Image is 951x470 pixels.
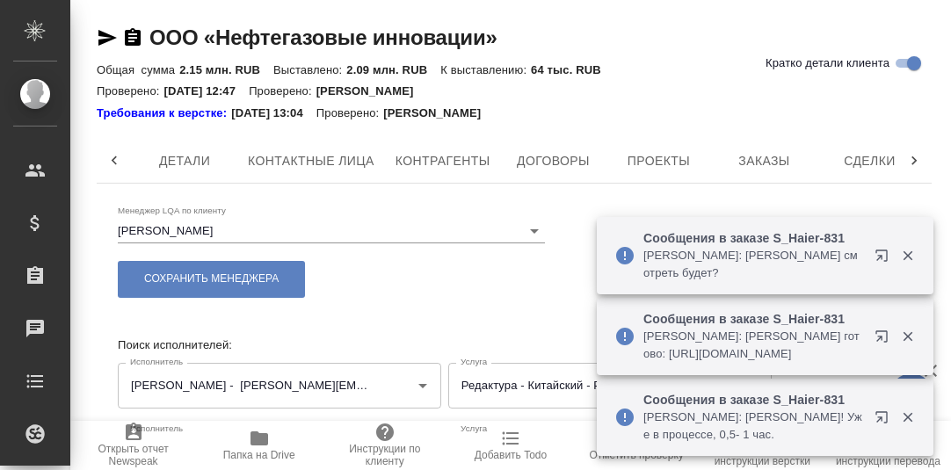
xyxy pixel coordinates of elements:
[643,409,863,444] p: [PERSON_NAME]: [PERSON_NAME]! Уже в процессе, 0,5- 1 час.
[396,150,490,172] span: Контрагенты
[97,105,231,122] div: Нажми, чтобы открыть папку с инструкцией
[223,449,295,461] span: Папка на Drive
[864,400,906,442] button: Открыть в новой вкладке
[322,421,447,470] button: Инструкции по клиенту
[196,421,322,470] button: Папка на Drive
[766,54,889,72] span: Кратко детали клиента
[249,84,316,98] p: Проверено:
[332,443,437,467] span: Инструкции по клиенту
[827,150,911,172] span: Сделки
[97,27,118,48] button: Скопировать ссылку для ЯМессенджера
[97,84,164,98] p: Проверено:
[383,105,494,122] p: [PERSON_NAME]
[118,336,911,354] p: Поиск исполнителей:
[531,63,614,76] p: 64 тыс. RUB
[447,421,573,470] button: Добавить Todo
[179,63,273,76] p: 2.15 млн. RUB
[149,25,497,49] a: ООО «Нефтегазовые инновации»
[164,84,250,98] p: [DATE] 12:47
[616,150,701,172] span: Проекты
[142,150,227,172] span: Детали
[889,248,926,264] button: Закрыть
[643,328,863,363] p: [PERSON_NAME]: [PERSON_NAME] готово: [URL][DOMAIN_NAME]
[231,105,316,122] p: [DATE] 13:04
[574,421,700,470] button: Отметить проверку
[97,105,231,122] a: Требования к верстке:
[864,319,906,361] button: Открыть в новой вкладке
[81,443,185,467] span: Открыть отчет Newspeak
[889,409,926,425] button: Закрыть
[589,449,683,461] span: Отметить проверку
[97,63,179,76] p: Общая сумма
[511,150,595,172] span: Договоры
[248,150,374,172] span: Контактные лица
[122,27,143,48] button: Скопировать ссылку
[316,84,427,98] p: [PERSON_NAME]
[440,63,531,76] p: К выставлению:
[864,238,906,280] button: Открыть в новой вкладке
[410,373,435,398] button: Open
[475,449,547,461] span: Добавить Todo
[643,391,863,409] p: Сообщения в заказе S_Haier-831
[316,105,384,122] p: Проверено:
[889,329,926,344] button: Закрыть
[346,63,440,76] p: 2.09 млн. RUB
[643,310,863,328] p: Сообщения в заказе S_Haier-831
[144,271,279,286] span: Сохранить менеджера
[273,63,346,76] p: Выставлено:
[522,219,547,243] button: Open
[118,261,305,297] button: Сохранить менеджера
[722,150,806,172] span: Заказы
[643,229,863,247] p: Сообщения в заказе S_Haier-831
[118,206,226,215] label: Менеджер LQA по клиенту
[70,421,196,470] button: Открыть отчет Newspeak
[643,247,863,282] p: [PERSON_NAME]: [PERSON_NAME] смотреть будет?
